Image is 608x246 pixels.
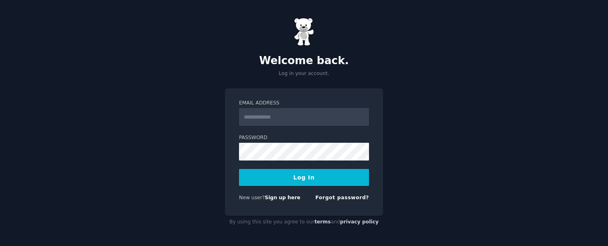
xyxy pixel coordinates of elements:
img: Gummy Bear [294,18,314,46]
h2: Welcome back. [225,54,383,67]
div: By using this site you agree to our and [225,216,383,229]
label: Email Address [239,100,369,107]
a: privacy policy [340,219,379,225]
a: terms [314,219,331,225]
span: New user? [239,195,265,200]
p: Log in your account. [225,70,383,77]
label: Password [239,134,369,142]
a: Forgot password? [315,195,369,200]
a: Sign up here [265,195,300,200]
button: Log In [239,169,369,186]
